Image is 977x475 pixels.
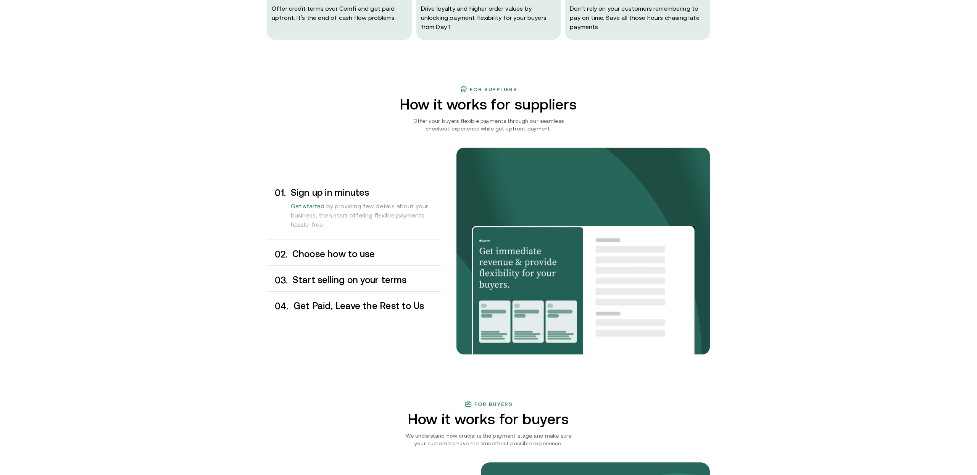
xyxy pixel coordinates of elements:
div: 0 4 . [267,301,289,311]
h3: Start selling on your terms [293,275,441,285]
p: Drive loyalty and higher order values by unlocking payment flexibility for your buyers from Day 1. [421,4,556,31]
p: We understand how crucial is the payment stage and make sure your customers have the smoothest po... [402,432,575,447]
div: 0 1 . [267,188,286,237]
h3: Choose how to use [292,249,441,259]
h3: For suppliers [470,86,518,92]
p: Offer your buyers flexible payments through our seamless checkout experience while get upfront pa... [402,117,575,132]
a: Get started [291,203,326,209]
h2: How it works for buyers [377,411,600,427]
div: 0 2 . [267,249,288,259]
div: 0 3 . [267,275,288,285]
p: Offer credit terms over Comfi and get paid upfront. It’s the end of cash flow problems. [272,4,407,22]
img: finance [464,400,472,408]
img: Your payments collected on time. [472,226,695,354]
div: by providing few details about your business, then start offering flexible payments hassle-free. [291,198,441,237]
h3: Get Paid, Leave the Rest to Us [293,301,441,311]
span: Get started [291,203,325,209]
h3: Sign up in minutes [291,188,441,198]
p: Don ' t rely on your customers remembering to pay on time. Save all those hours chasing late paym... [570,4,705,31]
h3: For buyers [474,401,513,407]
img: bg [456,148,710,354]
img: finance [460,85,468,93]
h2: How it works for suppliers [377,96,600,113]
